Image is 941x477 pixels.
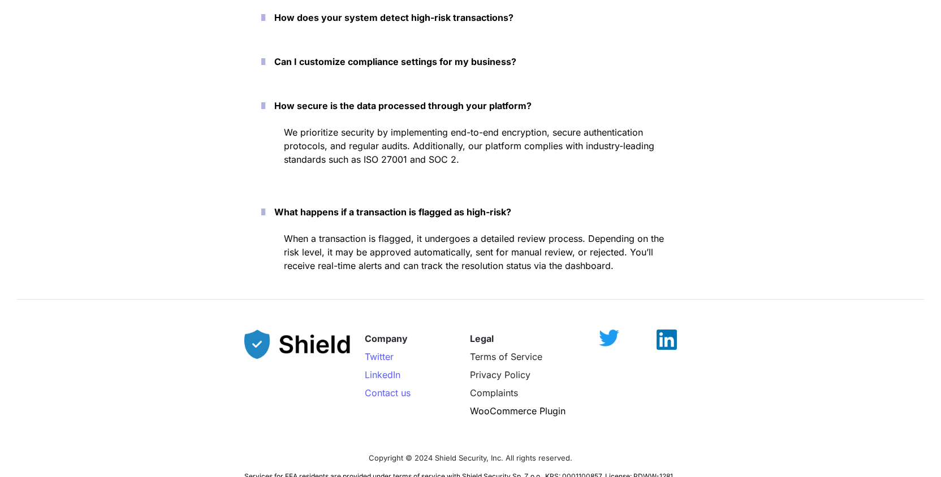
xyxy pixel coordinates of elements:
strong: What happens if a transaction is flagged as high-risk? [274,206,511,218]
span: When a transaction is flagged, it undergoes a detailed review process. Depending on the risk leve... [284,233,667,271]
a: LinkedIn [365,369,400,380]
button: How secure is the data processed through your platform? [244,88,697,123]
a: WooCommerce Plugin [470,405,566,417]
a: Privacy Policy [470,369,530,380]
div: How secure is the data processed through your platform? [244,123,697,185]
a: Terms of Service [470,351,542,362]
a: Contact us [365,387,411,398]
a: Twitter [365,351,394,362]
strong: Legal [470,333,494,344]
button: Can I customize compliance settings for my business? [244,44,697,79]
div: What happens if a transaction is flagged as high-risk? [244,229,697,292]
span: We prioritize security by implementing end-to-end encryption, secure authentication protocols, an... [284,127,657,165]
strong: Company [365,333,408,344]
strong: How does your system detect high-risk transactions? [274,12,513,23]
span: Copyright © 2024 Shield Security, Inc. All rights reserved. [369,453,572,462]
strong: How secure is the data processed through your platform? [274,100,532,111]
button: What happens if a transaction is flagged as high-risk? [244,194,697,229]
strong: Can I customize compliance settings for my business? [274,56,516,67]
a: Complaints [470,387,518,398]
